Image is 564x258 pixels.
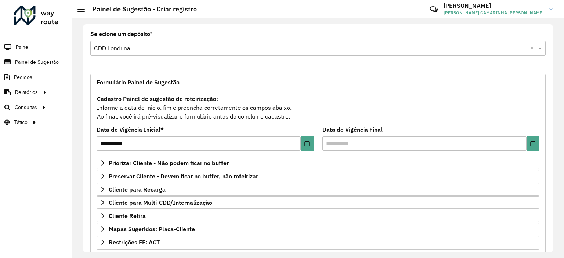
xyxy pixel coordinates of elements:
[426,1,442,17] a: Contato Rápido
[109,239,160,245] span: Restrições FF: ACT
[15,58,59,66] span: Painel de Sugestão
[97,196,539,209] a: Cliente para Multi-CDD/Internalização
[109,226,195,232] span: Mapas Sugeridos: Placa-Cliente
[97,223,539,235] a: Mapas Sugeridos: Placa-Cliente
[15,88,38,96] span: Relatórios
[109,213,146,219] span: Cliente Retira
[14,73,32,81] span: Pedidos
[109,173,258,179] span: Preservar Cliente - Devem ficar no buffer, não roteirizar
[16,43,29,51] span: Painel
[444,2,544,9] h3: [PERSON_NAME]
[301,136,314,151] button: Choose Date
[97,236,539,248] a: Restrições FF: ACT
[97,183,539,196] a: Cliente para Recarga
[444,10,544,16] span: [PERSON_NAME] CAMARINHA [PERSON_NAME]
[97,210,539,222] a: Cliente Retira
[527,136,539,151] button: Choose Date
[109,186,166,192] span: Cliente para Recarga
[322,125,383,134] label: Data de Vigência Final
[97,95,218,102] strong: Cadastro Painel de sugestão de roteirização:
[15,103,37,111] span: Consultas
[97,170,539,182] a: Preservar Cliente - Devem ficar no buffer, não roteirizar
[530,44,536,53] span: Clear all
[109,160,229,166] span: Priorizar Cliente - Não podem ficar no buffer
[85,5,197,13] h2: Painel de Sugestão - Criar registro
[109,200,212,206] span: Cliente para Multi-CDD/Internalização
[90,30,152,39] label: Selecione um depósito
[14,119,28,126] span: Tático
[97,125,164,134] label: Data de Vigência Inicial
[97,79,180,85] span: Formulário Painel de Sugestão
[97,157,539,169] a: Priorizar Cliente - Não podem ficar no buffer
[97,94,539,121] div: Informe a data de inicio, fim e preencha corretamente os campos abaixo. Ao final, você irá pré-vi...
